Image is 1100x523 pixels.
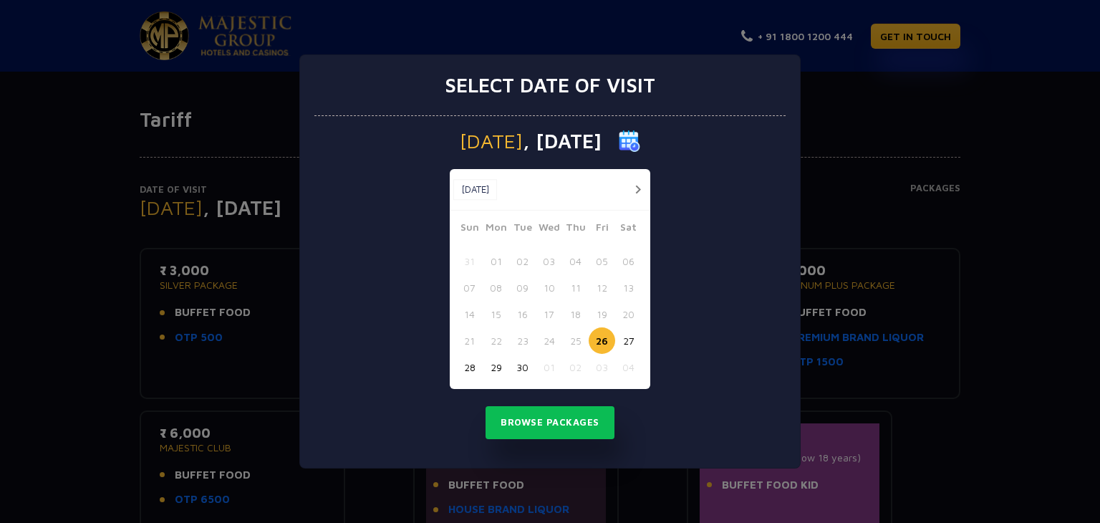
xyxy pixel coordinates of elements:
button: 02 [509,248,536,274]
button: 17 [536,301,562,327]
button: 03 [536,248,562,274]
button: 18 [562,301,589,327]
button: 16 [509,301,536,327]
button: 19 [589,301,615,327]
img: calender icon [619,130,640,152]
span: Fri [589,219,615,239]
button: Browse Packages [486,406,614,439]
button: 31 [456,248,483,274]
button: 12 [589,274,615,301]
button: 04 [615,354,642,380]
button: [DATE] [453,179,497,201]
button: 30 [509,354,536,380]
span: Thu [562,219,589,239]
button: 09 [509,274,536,301]
button: 25 [562,327,589,354]
span: Sun [456,219,483,239]
button: 15 [483,301,509,327]
button: 21 [456,327,483,354]
span: [DATE] [460,131,523,151]
span: Tue [509,219,536,239]
button: 06 [615,248,642,274]
button: 20 [615,301,642,327]
span: Wed [536,219,562,239]
h3: Select date of visit [445,73,655,97]
button: 10 [536,274,562,301]
button: 14 [456,301,483,327]
button: 01 [483,248,509,274]
span: Mon [483,219,509,239]
button: 24 [536,327,562,354]
button: 05 [589,248,615,274]
button: 27 [615,327,642,354]
button: 26 [589,327,615,354]
button: 28 [456,354,483,380]
button: 13 [615,274,642,301]
button: 08 [483,274,509,301]
button: 22 [483,327,509,354]
button: 04 [562,248,589,274]
button: 03 [589,354,615,380]
button: 11 [562,274,589,301]
button: 01 [536,354,562,380]
button: 02 [562,354,589,380]
span: , [DATE] [523,131,602,151]
span: Sat [615,219,642,239]
button: 23 [509,327,536,354]
button: 29 [483,354,509,380]
button: 07 [456,274,483,301]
